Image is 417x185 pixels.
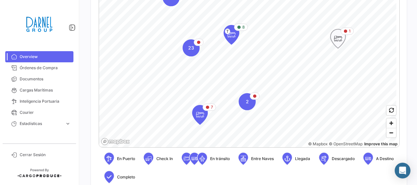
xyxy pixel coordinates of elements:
[239,93,256,110] div: Map marker
[376,156,394,162] span: A Destino
[246,98,249,105] span: 2
[349,28,351,34] span: 1
[20,110,71,115] span: Courier
[395,163,410,178] div: Abrir Intercom Messenger
[192,105,208,125] div: Map marker
[5,107,73,118] a: Courier
[5,62,73,73] a: Órdenes de Compra
[23,8,56,41] img: 2451f0e3-414c-42c1-a793-a1d7350bebbc.png
[5,85,73,96] a: Cargas Marítimas
[20,65,71,71] span: Órdenes de Compra
[308,141,328,146] a: Mapbox
[295,156,310,162] span: Llegada
[5,73,73,85] a: Documentos
[251,156,274,162] span: Entre Naves
[117,156,135,162] span: En Puerto
[156,156,173,162] span: Check In
[330,29,346,49] div: Map marker
[329,141,363,146] a: OpenStreetMap
[5,51,73,62] a: Overview
[188,45,194,51] span: 23
[242,24,245,30] span: 8
[20,152,71,158] span: Cerrar Sesión
[117,174,135,180] span: Completo
[5,96,73,107] a: Inteligencia Portuaria
[387,128,396,137] button: Zoom out
[101,138,130,145] a: Mapbox logo
[387,118,396,128] button: Zoom in
[211,104,213,110] span: 7
[20,54,71,60] span: Overview
[20,87,71,93] span: Cargas Marítimas
[20,76,71,82] span: Documentos
[224,25,239,45] div: Map marker
[225,29,230,34] span: T
[183,39,200,56] div: Map marker
[20,121,62,127] span: Estadísticas
[364,141,398,146] a: Map feedback
[20,98,71,104] span: Inteligencia Portuaria
[332,156,355,162] span: Descargado
[210,156,230,162] span: En tránsito
[65,121,71,127] span: expand_more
